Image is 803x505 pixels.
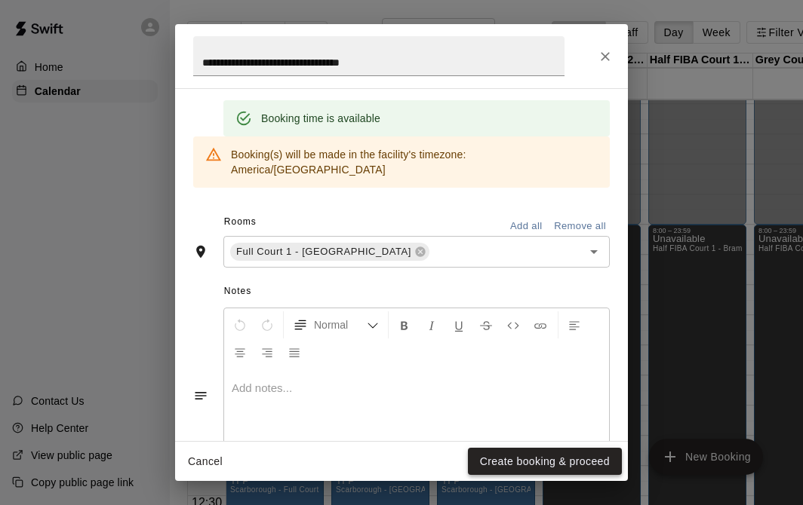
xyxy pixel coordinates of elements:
button: Justify Align [282,338,307,366]
button: Remove all [550,215,610,238]
button: Add all [502,215,550,238]
button: Format Bold [392,311,417,338]
button: Open [583,241,605,262]
div: Booking(s) will be made in the facility's timezone: America/[GEOGRAPHIC_DATA] [231,141,598,183]
span: Normal [314,317,367,332]
button: Insert Code [500,311,526,338]
span: Notes [224,280,610,304]
button: Format Strikethrough [473,311,499,338]
button: Close [592,43,619,70]
span: Full Court 1 - [GEOGRAPHIC_DATA] [230,244,417,259]
div: Booking time is available [261,105,380,132]
button: Formatting Options [287,311,385,338]
button: Format Italics [419,311,445,338]
button: Right Align [254,338,280,366]
button: Undo [227,311,253,338]
button: Format Underline [446,311,472,338]
button: Left Align [561,311,587,338]
button: Redo [254,311,280,338]
button: Center Align [227,338,253,366]
button: Create booking & proceed [468,448,622,476]
div: Full Court 1 - [GEOGRAPHIC_DATA] [230,243,429,261]
button: Insert Link [528,311,553,338]
span: Rooms [224,216,257,227]
button: Cancel [181,448,229,476]
svg: Rooms [193,244,208,259]
svg: Notes [193,388,208,403]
